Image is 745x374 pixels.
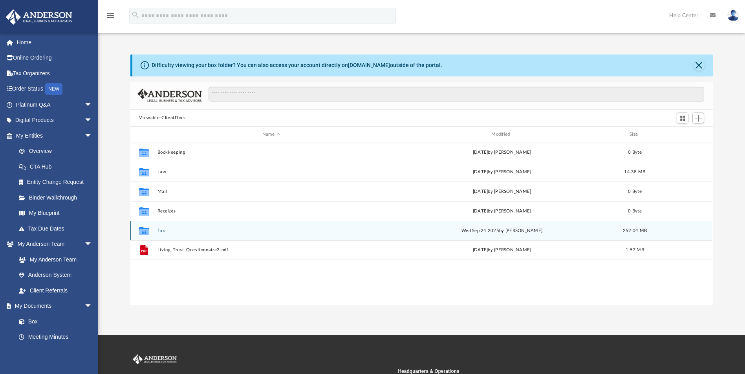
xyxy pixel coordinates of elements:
a: Client Referrals [11,283,100,298]
a: menu [106,15,115,20]
div: [DATE] by [PERSON_NAME] [388,188,616,195]
a: Anderson System [11,267,100,283]
a: My Blueprint [11,205,100,221]
a: Box [11,314,96,329]
a: CTA Hub [11,159,104,174]
i: menu [106,11,115,20]
input: Search files and folders [209,87,704,102]
button: Switch to Grid View [677,113,688,123]
div: Name [157,131,385,138]
div: [DATE] by [PERSON_NAME] [388,169,616,176]
a: Order StatusNEW [5,81,104,97]
div: Modified [388,131,616,138]
a: Binder Walkthrough [11,190,104,205]
a: Tax Organizers [5,65,104,81]
a: [DOMAIN_NAME] [348,62,390,68]
button: Mail [157,189,385,194]
a: Online Ordering [5,50,104,66]
a: Digital Productsarrow_drop_down [5,113,104,128]
button: Receipts [157,209,385,214]
a: Entity Change Request [11,174,104,190]
a: Platinum Q&Aarrow_drop_down [5,97,104,113]
div: Wed Sep 24 2025 by [PERSON_NAME] [388,227,616,234]
div: Difficulty viewing your box folder? You can also access your account directly on outside of the p... [152,61,442,69]
div: [DATE] by [PERSON_NAME] [388,247,616,254]
a: Tax Due Dates [11,221,104,236]
span: arrow_drop_down [84,97,100,113]
img: Anderson Advisors Platinum Portal [4,9,75,25]
div: NEW [45,83,62,95]
a: Overview [11,143,104,159]
a: Forms Library [11,345,96,360]
a: My Entitiesarrow_drop_down [5,128,104,143]
a: Home [5,34,104,50]
button: Bookkeeping [157,150,385,155]
i: search [131,11,140,19]
div: [DATE] by [PERSON_NAME] [388,149,616,156]
button: Tax [157,228,385,233]
span: 0 Byte [628,189,642,194]
span: 1.57 MB [626,248,644,252]
img: User Pic [727,10,739,21]
a: My Anderson Teamarrow_drop_down [5,236,100,252]
a: Meeting Minutes [11,329,100,345]
span: 252.04 MB [623,229,647,233]
button: Viewable-ClientDocs [139,114,185,122]
span: 14.38 MB [624,170,646,174]
span: arrow_drop_down [84,236,100,252]
a: My Documentsarrow_drop_down [5,298,100,314]
div: Size [619,131,651,138]
div: grid [130,142,712,305]
span: 0 Byte [628,209,642,213]
span: arrow_drop_down [84,128,100,144]
span: 0 Byte [628,150,642,154]
button: Add [692,113,704,123]
div: [DATE] by [PERSON_NAME] [388,208,616,215]
div: id [134,131,154,138]
a: My Anderson Team [11,252,96,267]
div: id [654,131,709,138]
button: Close [694,60,705,71]
span: arrow_drop_down [84,298,100,314]
button: Law [157,169,385,174]
img: Anderson Advisors Platinum Portal [131,354,178,365]
button: Living_Trust_Questionnaire2.pdf [157,248,385,253]
span: arrow_drop_down [84,113,100,129]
